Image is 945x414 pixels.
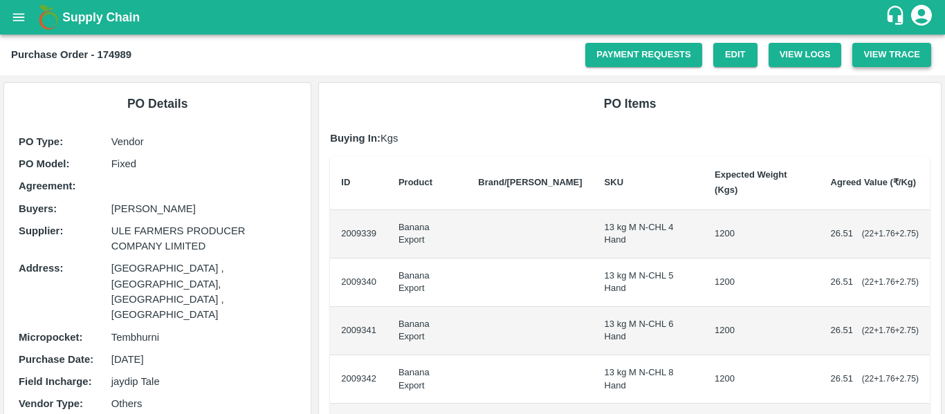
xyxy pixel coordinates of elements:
p: Tembhurni [111,330,297,345]
span: 26.51 [831,373,854,384]
a: Edit [713,43,758,67]
b: Purchase Order - 174989 [11,49,131,60]
b: Agreed Value (₹/Kg) [831,177,917,187]
td: 1200 [704,355,819,404]
b: ID [341,177,350,187]
p: jaydip Tale [111,374,297,389]
p: ULE FARMERS PRODUCER COMPANY LIMITED [111,223,297,254]
span: ( 22 + 1.76 ) [862,229,919,238]
b: Brand/[PERSON_NAME] [478,177,582,187]
button: View Trace [852,43,931,67]
button: open drawer [3,1,35,33]
td: 13 kg M N-CHL 6 Hand [594,307,704,355]
b: Buying In: [330,133,380,144]
span: ( 22 + 1.76 ) [862,374,919,384]
span: 26.51 [831,276,854,287]
b: Buyers : [19,203,57,214]
p: Kgs [330,131,930,146]
td: Banana Export [387,210,467,258]
button: View Logs [769,43,842,67]
span: + 2.75 [895,229,916,238]
b: Product [398,177,432,187]
h6: PO Details [15,94,300,113]
td: 2009340 [330,258,387,307]
div: account of current user [909,3,934,32]
span: + 2.75 [895,326,916,335]
span: 26.51 [831,325,854,335]
td: Banana Export [387,307,467,355]
span: + 2.75 [895,277,916,287]
span: + 2.75 [895,374,916,384]
b: Vendor Type : [19,398,83,409]
b: Micropocket : [19,332,82,343]
td: 2009339 [330,210,387,258]
td: 2009342 [330,355,387,404]
p: Others [111,396,297,411]
td: 13 kg M N-CHL 4 Hand [594,210,704,258]
img: logo [35,3,62,31]
div: customer-support [885,5,909,30]
td: 2009341 [330,307,387,355]
b: Supply Chain [62,10,140,24]
td: 1200 [704,258,819,307]
a: Supply Chain [62,8,885,27]
td: 13 kg M N-CHL 5 Hand [594,258,704,307]
b: Expected Weight (Kgs) [715,169,787,195]
b: SKU [605,177,623,187]
td: 1200 [704,210,819,258]
b: PO Type : [19,136,63,147]
td: 1200 [704,307,819,355]
td: 13 kg M N-CHL 8 Hand [594,355,704,404]
h6: PO Items [330,94,930,113]
b: Address : [19,263,63,274]
b: Purchase Date : [19,354,93,365]
p: [DATE] [111,352,297,367]
span: ( 22 + 1.76 ) [862,326,919,335]
span: 26.51 [831,228,854,238]
b: Supplier : [19,225,63,236]
b: Field Incharge : [19,376,92,387]
td: Banana Export [387,258,467,307]
p: [GEOGRAPHIC_DATA] , [GEOGRAPHIC_DATA], [GEOGRAPHIC_DATA] , [GEOGRAPHIC_DATA] [111,261,297,322]
td: Banana Export [387,355,467,404]
a: Payment Requests [585,43,702,67]
b: Agreement: [19,180,75,191]
b: PO Model : [19,158,69,169]
p: Fixed [111,156,297,171]
p: Vendor [111,134,297,149]
p: [PERSON_NAME] [111,201,297,216]
span: ( 22 + 1.76 ) [862,277,919,287]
